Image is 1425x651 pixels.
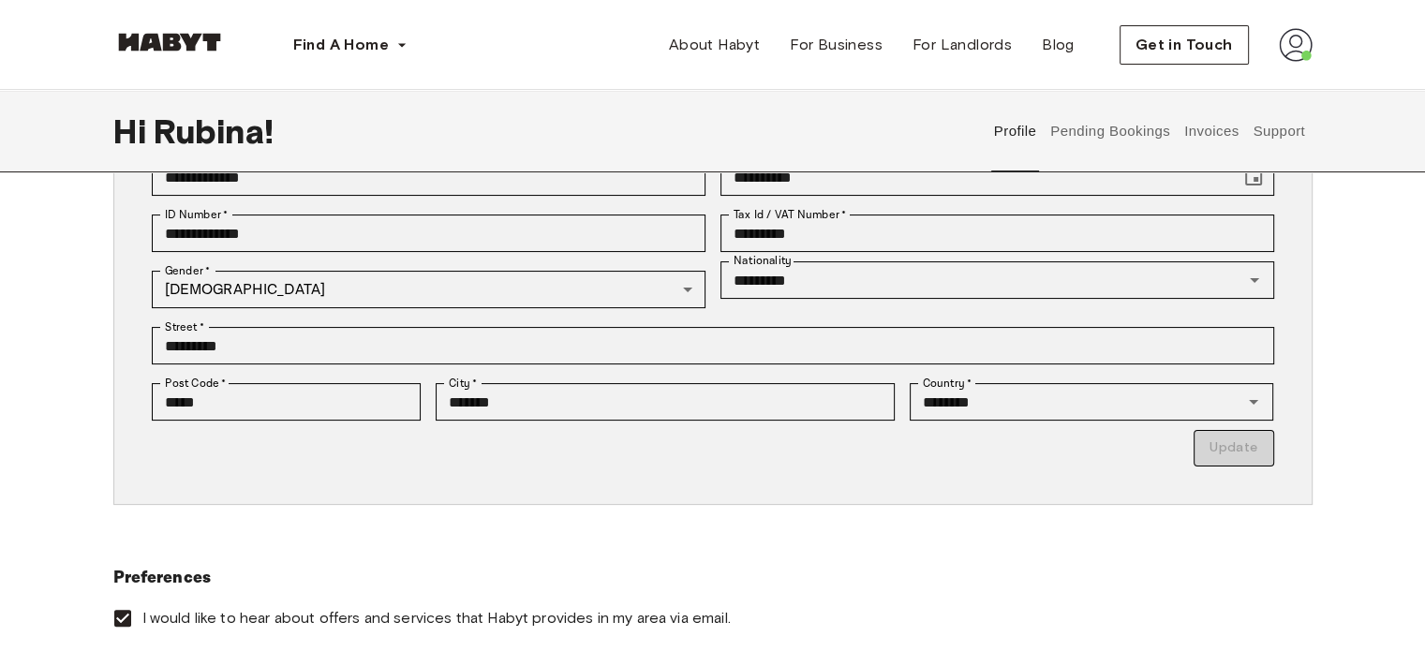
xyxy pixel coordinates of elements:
button: Profile [991,90,1039,172]
label: Country [923,375,972,392]
span: Hi [113,111,154,151]
button: Pending Bookings [1048,90,1173,172]
button: Choose date, selected date is Nov 12, 1991 [1235,158,1272,196]
div: [DEMOGRAPHIC_DATA] [152,271,705,308]
span: Rubina ! [154,111,274,151]
button: Find A Home [278,26,423,64]
label: City [449,375,478,392]
img: Habyt [113,33,226,52]
label: Tax Id / VAT Number [734,206,846,223]
span: Get in Touch [1136,34,1233,56]
img: avatar [1279,28,1313,62]
button: Open [1241,267,1268,293]
button: Get in Touch [1120,25,1249,65]
a: Blog [1027,26,1090,64]
span: Blog [1042,34,1075,56]
a: For Business [775,26,898,64]
div: user profile tabs [987,90,1312,172]
a: About Habyt [654,26,775,64]
label: Gender [165,262,210,279]
a: For Landlords [898,26,1027,64]
span: About Habyt [669,34,760,56]
span: For Business [790,34,883,56]
button: Support [1251,90,1308,172]
label: ID Number [165,206,228,223]
label: Post Code [165,375,227,392]
span: Find A Home [293,34,389,56]
button: Open [1240,389,1267,415]
span: For Landlords [913,34,1012,56]
label: Nationality [734,253,792,269]
h6: Preferences [113,565,1313,591]
span: I would like to hear about offers and services that Habyt provides in my area via email. [142,608,731,629]
button: Invoices [1181,90,1240,172]
label: Street [165,318,204,335]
